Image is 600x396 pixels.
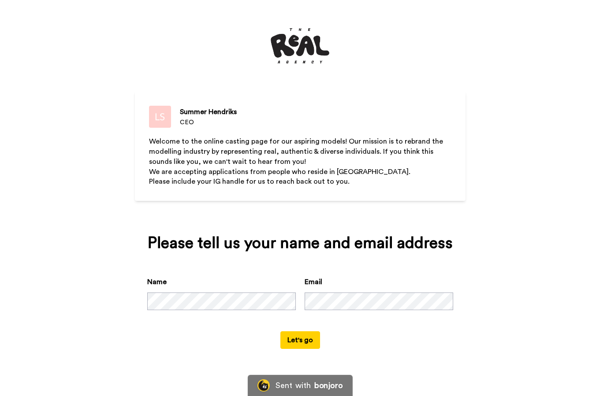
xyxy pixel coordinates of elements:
a: Bonjoro LogoSent withbonjoro [247,375,352,396]
div: bonjoro [314,381,343,389]
label: Email [305,277,322,287]
div: CEO [180,118,237,127]
img: Bonjoro Logo [257,379,269,392]
span: Welcome to the online casting page for our aspiring models! Our mission is to rebrand the modelli... [149,138,445,165]
label: Name [147,277,167,287]
div: Please tell us your name and email address [147,234,453,252]
img: https://cdn.bonjoro.com/media/95fb9235-e3ff-4ce1-a7a4-e5333954da54/c75f3397-dc25-4fb4-8941-6c1608... [271,28,329,63]
span: We are accepting applications from people who reside in [GEOGRAPHIC_DATA]. [149,168,410,175]
button: Let's go [280,331,320,349]
img: CEO [149,106,171,128]
div: Sent with [276,381,311,389]
span: Please include your IG handle for us to reach back out to you. [149,178,350,185]
div: Summer Hendriks [180,107,237,117]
